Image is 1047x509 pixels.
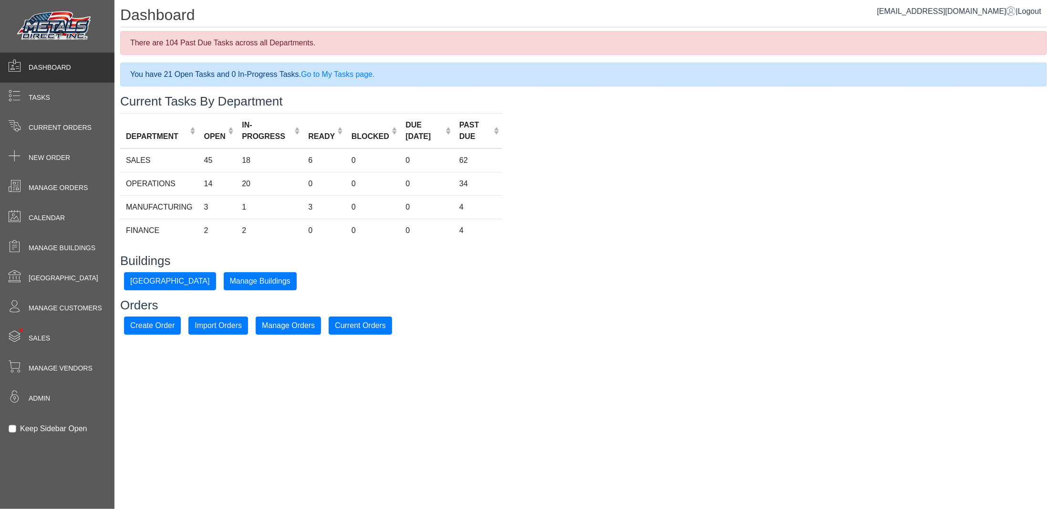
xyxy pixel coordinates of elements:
[236,148,302,172] td: 18
[120,172,198,195] td: OPERATIONS
[29,243,95,253] span: Manage Buildings
[14,9,95,44] img: Metals Direct Inc Logo
[400,219,454,242] td: 0
[454,195,502,219] td: 4
[120,219,198,242] td: FINANCE
[124,317,181,335] button: Create Order
[120,195,198,219] td: MANUFACTURING
[120,254,1047,268] h3: Buildings
[120,298,1047,313] h3: Orders
[29,363,93,373] span: Manage Vendors
[204,131,226,142] div: OPEN
[242,119,292,142] div: IN-PROGRESS
[454,172,502,195] td: 34
[346,172,400,195] td: 0
[454,219,502,242] td: 4
[459,119,491,142] div: PAST DUE
[302,148,345,172] td: 6
[20,423,87,435] label: Keep Sidebar Open
[329,317,392,335] button: Current Orders
[1018,7,1041,15] span: Logout
[198,195,237,219] td: 3
[224,272,297,290] button: Manage Buildings
[29,303,102,313] span: Manage Customers
[400,172,454,195] td: 0
[29,273,98,283] span: [GEOGRAPHIC_DATA]
[301,70,374,78] a: Go to My Tasks page.
[198,148,237,172] td: 45
[346,219,400,242] td: 0
[120,31,1047,55] div: There are 104 Past Due Tasks across all Departments.
[454,148,502,172] td: 62
[120,6,1047,27] h1: Dashboard
[120,148,198,172] td: SALES
[198,219,237,242] td: 2
[120,63,1047,86] div: You have 21 Open Tasks and 0 In-Progress Tasks.
[29,123,92,133] span: Current Orders
[124,321,181,329] a: Create Order
[302,172,345,195] td: 0
[400,195,454,219] td: 0
[124,276,216,285] a: [GEOGRAPHIC_DATA]
[29,63,71,73] span: Dashboard
[877,7,1016,15] a: [EMAIL_ADDRESS][DOMAIN_NAME]
[124,272,216,290] button: [GEOGRAPHIC_DATA]
[9,315,33,346] span: •
[224,276,297,285] a: Manage Buildings
[188,317,248,335] button: Import Orders
[29,153,70,163] span: New Order
[198,172,237,195] td: 14
[29,183,88,193] span: Manage Orders
[236,195,302,219] td: 1
[188,321,248,329] a: Import Orders
[346,148,400,172] td: 0
[29,213,65,223] span: Calendar
[329,321,392,329] a: Current Orders
[29,333,50,343] span: Sales
[29,93,50,103] span: Tasks
[308,131,335,142] div: READY
[352,131,389,142] div: BLOCKED
[236,219,302,242] td: 2
[405,119,443,142] div: DUE [DATE]
[400,148,454,172] td: 0
[126,131,187,142] div: DEPARTMENT
[256,317,321,335] button: Manage Orders
[302,219,345,242] td: 0
[236,172,302,195] td: 20
[120,94,1047,109] h3: Current Tasks By Department
[302,195,345,219] td: 3
[346,195,400,219] td: 0
[29,393,50,403] span: Admin
[256,321,321,329] a: Manage Orders
[877,6,1041,17] div: |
